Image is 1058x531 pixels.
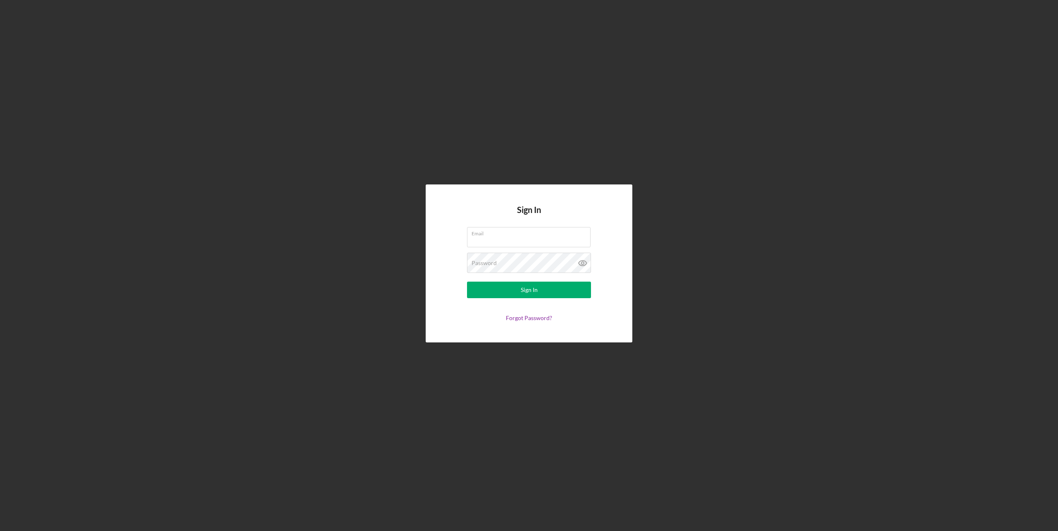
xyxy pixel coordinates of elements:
[517,205,541,227] h4: Sign In
[467,282,591,298] button: Sign In
[472,260,497,266] label: Password
[506,314,552,321] a: Forgot Password?
[521,282,538,298] div: Sign In
[472,227,591,237] label: Email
